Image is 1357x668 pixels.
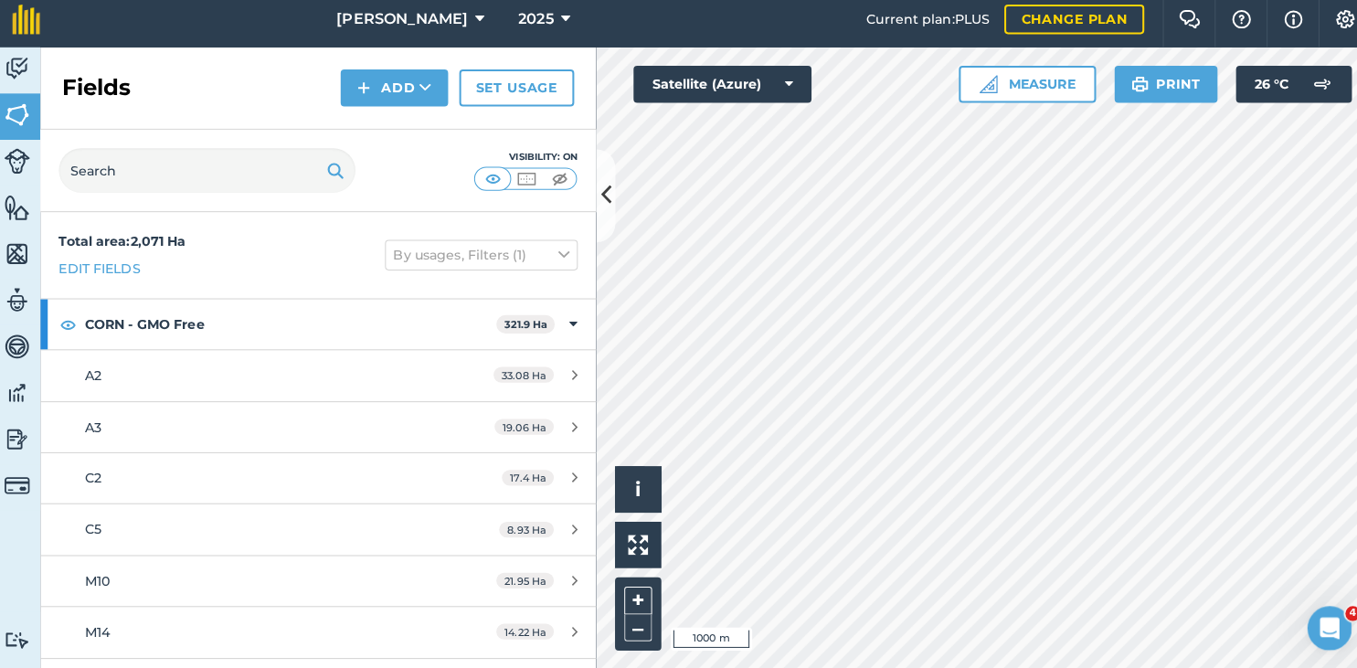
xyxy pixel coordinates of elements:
[46,354,594,403] a: A233.08 Ha
[90,472,106,488] span: C2
[46,505,594,555] a: C58.93 Ha
[546,175,569,194] img: svg+xml;base64,PHN2ZyB4bWxucz0iaHR0cDovL3d3dy53My5vcmcvMjAwMC9zdmciIHdpZHRoPSI1MCIgaGVpZ2h0PSI0MC...
[996,13,1134,42] a: Change plan
[951,73,1087,110] button: Measure
[46,405,594,454] a: A319.06 Ha
[632,479,638,502] span: i
[90,522,106,538] span: C5
[612,468,658,514] button: i
[328,165,345,187] img: svg+xml;base64,PHN2ZyB4bWxucz0iaHR0cDovL3d3dy53My5vcmcvMjAwMC9zdmciIHdpZHRoPSIxOSIgaGVpZ2h0PSIyNC...
[46,607,594,656] a: M1414.22 Ha
[10,291,36,318] img: svg+xml;base64,PD94bWwgdmVyc2lvbj0iMS4wIiBlbmNvZGluZz0idXRmLTgiPz4KPCEtLSBHZW5lcmF0b3I6IEFkb2JlIE...
[498,523,552,538] span: 8.93 Ha
[625,535,645,556] img: Four arrows, one pointing top left, one top right, one bottom right and the last bottom left
[10,382,36,409] img: svg+xml;base64,PD94bWwgdmVyc2lvbj0iMS4wIiBlbmNvZGluZz0idXRmLTgiPz4KPCEtLSBHZW5lcmF0b3I6IEFkb2JlIE...
[971,82,990,101] img: Ruler icon
[10,245,36,272] img: svg+xml;base64,PHN2ZyB4bWxucz0iaHR0cDovL3d3dy53My5vcmcvMjAwMC9zdmciIHdpZHRoPSI1NiIgaGVpZ2h0PSI2MC...
[358,84,371,106] img: svg+xml;base64,PHN2ZyB4bWxucz0iaHR0cDovL3d3dy53My5vcmcvMjAwMC9zdmciIHdpZHRoPSIxNCIgaGVpZ2h0PSIyNC...
[1224,73,1339,110] button: 26 °C
[10,631,36,648] img: svg+xml;base64,PD94bWwgdmVyc2lvbj0iMS4wIiBlbmNvZGluZz0idXRmLTgiPz4KPCEtLSBHZW5lcmF0b3I6IEFkb2JlIE...
[90,573,114,589] span: M10
[338,16,468,38] span: [PERSON_NAME]
[860,17,981,37] span: Current plan : PLUS
[1121,80,1139,102] img: svg+xml;base64,PHN2ZyB4bWxucz0iaHR0cDovL3d3dy53My5vcmcvMjAwMC9zdmciIHdpZHRoPSIxOSIgaGVpZ2h0PSIyNC...
[65,317,81,339] img: svg+xml;base64,PHN2ZyB4bWxucz0iaHR0cDovL3d3dy53My5vcmcvMjAwMC9zdmciIHdpZHRoPSIxOCIgaGVpZ2h0PSIyNC...
[10,199,36,227] img: svg+xml;base64,PHN2ZyB4bWxucz0iaHR0cDovL3d3dy53My5vcmcvMjAwMC9zdmciIHdpZHRoPSI1NiIgaGVpZ2h0PSI2MC...
[631,73,806,110] button: Satellite (Azure)
[493,421,552,437] span: 19.06 Ha
[64,238,189,254] strong: Total area : 2,071 Ha
[90,421,106,438] span: A3
[504,322,546,334] strong: 321.9 Ha
[10,336,36,364] img: svg+xml;base64,PD94bWwgdmVyc2lvbj0iMS4wIiBlbmNvZGluZz0idXRmLTgiPz4KPCEtLSBHZW5lcmF0b3I6IEFkb2JlIE...
[1168,18,1190,37] img: Two speech bubbles overlapping with the left bubble in the forefront
[46,455,594,504] a: C217.4 Ha
[64,154,356,198] input: Search
[621,614,649,641] button: –
[18,13,46,42] img: fieldmargin Logo
[10,474,36,500] img: svg+xml;base64,PD94bWwgdmVyc2lvbj0iMS4wIiBlbmNvZGluZz0idXRmLTgiPz4KPCEtLSBHZW5lcmF0b3I6IEFkb2JlIE...
[493,370,552,386] span: 33.08 Ha
[459,77,572,113] a: Set usage
[621,587,649,614] button: +
[10,108,36,135] img: svg+xml;base64,PHN2ZyB4bWxucz0iaHR0cDovL3d3dy53My5vcmcvMjAwMC9zdmciIHdpZHRoPSI1NiIgaGVpZ2h0PSI2MC...
[495,623,552,639] span: 14.22 Ha
[1291,73,1328,110] img: svg+xml;base64,PD94bWwgdmVyc2lvbj0iMS4wIiBlbmNvZGluZz0idXRmLTgiPz4KPCEtLSBHZW5lcmF0b3I6IEFkb2JlIE...
[1105,73,1207,110] button: Print
[495,573,552,588] span: 21.95 Ha
[1295,606,1339,650] iframe: Intercom live chat
[1332,606,1347,620] span: 4
[501,472,552,487] span: 17.4 Ha
[481,175,504,194] img: svg+xml;base64,PHN2ZyB4bWxucz0iaHR0cDovL3d3dy53My5vcmcvMjAwMC9zdmciIHdpZHRoPSI1MCIgaGVpZ2h0PSI0MC...
[64,263,144,283] a: Edit fields
[68,80,135,110] h2: Fields
[473,156,576,171] div: Visibility: On
[342,77,448,113] button: Add
[10,154,36,180] img: svg+xml;base64,PD94bWwgdmVyc2lvbj0iMS4wIiBlbmNvZGluZz0idXRmLTgiPz4KPCEtLSBHZW5lcmF0b3I6IEFkb2JlIE...
[1219,18,1241,37] img: A question mark icon
[1321,18,1343,37] img: A cog icon
[1243,73,1277,110] span: 26 ° C
[517,16,552,38] span: 2025
[90,623,114,640] span: M14
[386,245,576,274] button: By usages, Filters (1)
[90,303,495,353] strong: CORN - GMO Free
[46,303,594,353] div: CORN - GMO Free321.9 Ha
[10,62,36,90] img: svg+xml;base64,PD94bWwgdmVyc2lvbj0iMS4wIiBlbmNvZGluZz0idXRmLTgiPz4KPCEtLSBHZW5lcmF0b3I6IEFkb2JlIE...
[514,175,536,194] img: svg+xml;base64,PHN2ZyB4bWxucz0iaHR0cDovL3d3dy53My5vcmcvMjAwMC9zdmciIHdpZHRoPSI1MCIgaGVpZ2h0PSI0MC...
[10,428,36,455] img: svg+xml;base64,PD94bWwgdmVyc2lvbj0iMS4wIiBlbmNvZGluZz0idXRmLTgiPz4KPCEtLSBHZW5lcmF0b3I6IEFkb2JlIE...
[1272,16,1290,38] img: svg+xml;base64,PHN2ZyB4bWxucz0iaHR0cDovL3d3dy53My5vcmcvMjAwMC9zdmciIHdpZHRoPSIxNyIgaGVpZ2h0PSIxNy...
[46,557,594,606] a: M1021.95 Ha
[90,370,106,387] span: A2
